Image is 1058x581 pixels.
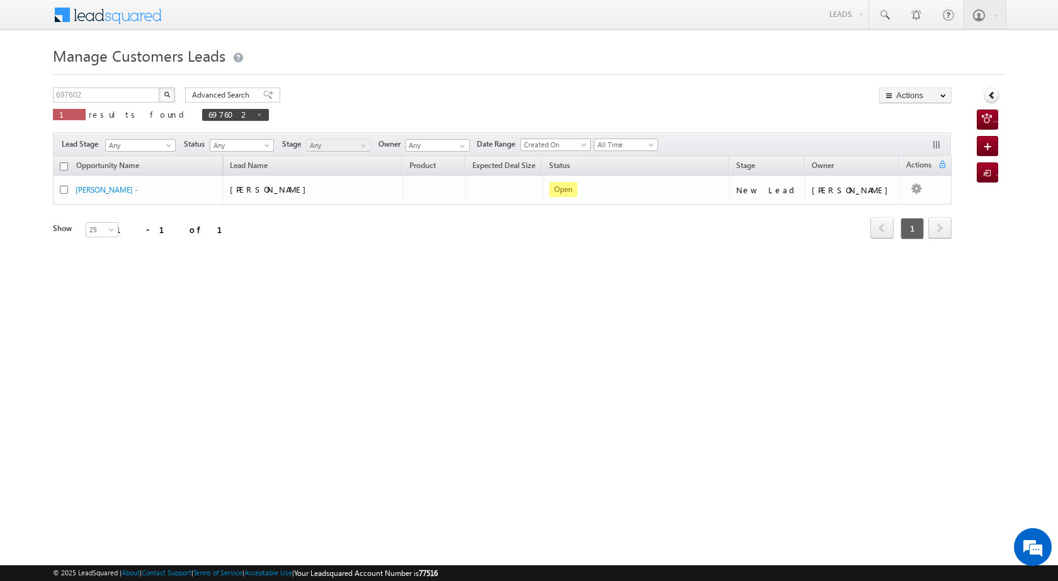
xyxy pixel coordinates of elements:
[208,109,250,120] span: 697602
[419,568,438,578] span: 77516
[230,184,312,195] span: [PERSON_NAME]
[520,138,591,151] a: Created On
[210,139,274,152] a: Any
[294,568,438,578] span: Your Leadsquared Account Number is
[378,138,406,150] span: Owner
[86,224,120,235] span: 25
[928,217,952,239] span: next
[812,184,894,196] div: [PERSON_NAME]
[244,568,292,577] a: Acceptable Use
[306,139,370,152] a: Any
[870,217,894,239] span: prev
[76,185,138,195] a: [PERSON_NAME] -
[406,139,470,152] input: Type to Search
[53,567,438,579] span: © 2025 LeadSquared | | | | |
[307,140,367,151] span: Any
[86,222,118,237] a: 25
[184,138,210,150] span: Status
[122,568,140,577] a: About
[594,139,654,150] span: All Time
[477,138,520,150] span: Date Range
[730,159,761,175] a: Stage
[736,184,799,196] div: New Lead
[453,140,469,152] a: Show All Items
[70,159,145,175] a: Opportunity Name
[472,161,535,170] span: Expected Deal Size
[76,161,139,170] span: Opportunity Name
[409,161,436,170] span: Product
[89,109,189,120] span: results found
[60,162,68,171] input: Check all records
[521,139,586,150] span: Created On
[62,138,103,150] span: Lead Stage
[116,222,237,237] div: 1 - 1 of 1
[466,159,542,175] a: Expected Deal Size
[142,568,191,577] a: Contact Support
[812,161,834,170] span: Owner
[594,138,658,151] a: All Time
[543,159,576,175] a: Status
[192,89,253,101] span: Advanced Search
[59,109,79,120] span: 1
[224,159,274,175] span: Lead Name
[105,139,176,152] a: Any
[900,158,938,174] span: Actions
[928,218,952,239] a: next
[210,140,270,151] span: Any
[106,140,171,151] span: Any
[282,138,306,150] span: Stage
[901,218,924,239] span: 1
[736,161,755,170] span: Stage
[53,223,76,234] div: Show
[193,568,242,577] a: Terms of Service
[879,87,952,103] button: Actions
[870,218,894,239] a: prev
[549,182,577,197] span: Open
[164,91,170,98] img: Search
[53,45,225,65] span: Manage Customers Leads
